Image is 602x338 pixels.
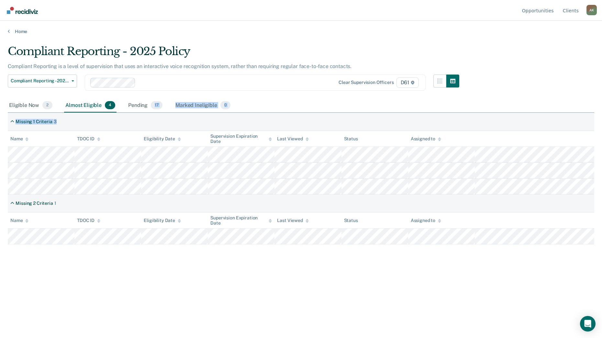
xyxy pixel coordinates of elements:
[77,218,100,223] div: TDOC ID
[8,63,351,69] p: Compliant Reporting is a level of supervision that uses an interactive voice recognition system, ...
[220,101,230,110] span: 0
[127,99,164,113] div: Pending17
[277,136,308,142] div: Last Viewed
[8,198,59,209] div: Missing 2 Criteria1
[54,119,57,124] div: 3
[11,78,69,84] span: Compliant Reporting - 2025 Policy
[77,136,100,142] div: TDOC ID
[64,99,117,113] div: Almost Eligible4
[8,116,59,127] div: Missing 1 Criteria3
[151,101,162,110] span: 17
[10,218,28,223] div: Name
[54,201,56,206] div: 1
[8,29,594,34] a: Home
[344,218,358,223] div: Status
[8,75,77,87] button: Compliant Reporting - 2025 Policy
[174,99,232,113] div: Marked Ineligible0
[7,7,38,14] img: Recidiviz
[144,136,181,142] div: Eligibility Date
[210,215,272,226] div: Supervision Expiration Date
[396,77,419,88] span: D61
[42,101,52,110] span: 2
[586,5,597,15] button: Profile dropdown button
[277,218,308,223] div: Last Viewed
[586,5,597,15] div: A K
[339,80,394,85] div: Clear supervision officers
[144,218,181,223] div: Eligibility Date
[411,218,441,223] div: Assigned to
[411,136,441,142] div: Assigned to
[16,201,53,206] div: Missing 2 Criteria
[8,45,459,63] div: Compliant Reporting - 2025 Policy
[10,136,28,142] div: Name
[105,101,115,110] span: 4
[210,134,272,145] div: Supervision Expiration Date
[8,99,54,113] div: Eligible Now2
[344,136,358,142] div: Status
[580,316,596,332] div: Open Intercom Messenger
[16,119,52,124] div: Missing 1 Criteria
